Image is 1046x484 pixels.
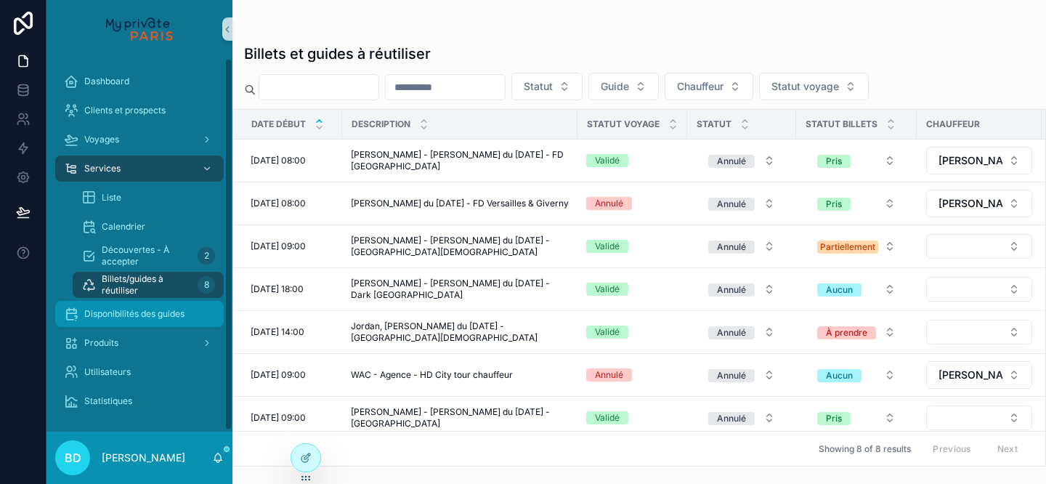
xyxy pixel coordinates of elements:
div: Annulé [717,369,746,382]
a: Services [55,156,224,182]
button: Select Button [926,234,1032,259]
span: Statut billets [806,118,877,130]
div: Annulé [717,412,746,425]
div: Pris [826,155,842,168]
a: Produits [55,330,224,356]
button: Select Button [806,276,907,302]
button: Select Button [511,73,583,100]
span: [PERSON_NAME] - [PERSON_NAME] du [DATE] - Dark [GEOGRAPHIC_DATA] [351,278,569,301]
span: [DATE] 09:00 [251,241,306,252]
span: Calendrier [102,221,145,233]
span: Date début [251,118,306,130]
span: Clients et prospects [84,105,166,116]
span: Disponibilités des guides [84,308,185,320]
button: Select Button [697,362,787,388]
span: [PERSON_NAME] - [PERSON_NAME] du [DATE] - FD [GEOGRAPHIC_DATA] [351,149,569,172]
span: BD [65,449,81,467]
p: [PERSON_NAME] [102,451,185,465]
span: [DATE] 08:00 [251,155,306,166]
span: Statistiques [84,395,132,407]
div: Validé [595,240,620,253]
div: Annulé [595,197,623,210]
span: Statut voyage [587,118,660,130]
span: [DATE] 18:00 [251,283,304,295]
span: Description [352,118,410,130]
button: Select Button [697,276,787,302]
span: [DATE] 09:00 [251,369,306,381]
div: Validé [595,326,620,339]
div: Pris [826,412,842,425]
a: Clients et prospects [55,97,224,124]
span: [PERSON_NAME] - [PERSON_NAME] du [DATE] - [GEOGRAPHIC_DATA][DEMOGRAPHIC_DATA] [351,235,569,258]
a: Utilisateurs [55,359,224,385]
div: Annulé [717,241,746,254]
span: [PERSON_NAME] [938,153,1002,168]
button: Select Button [697,405,787,431]
span: Dashboard [84,76,129,87]
div: Annulé [717,326,746,339]
div: Annulé [717,155,746,168]
a: Voyages [55,126,224,153]
div: À prendre [826,326,867,339]
div: Validé [595,411,620,424]
span: [DATE] 09:00 [251,412,306,424]
span: Produits [84,337,118,349]
div: Aucun [826,369,853,382]
button: Select Button [697,319,787,345]
button: Select Button [697,190,787,217]
button: Select Button [806,405,907,431]
button: Select Button [588,73,659,100]
button: Select Button [665,73,753,100]
span: [PERSON_NAME] - [PERSON_NAME] du [DATE] - [GEOGRAPHIC_DATA] [351,406,569,429]
span: [DATE] 08:00 [251,198,306,209]
button: Select Button [806,190,907,217]
span: [PERSON_NAME] [938,368,1002,382]
span: Découvertes - À accepter [102,244,192,267]
div: Pris [826,198,842,211]
button: Select Button [806,148,907,174]
a: Dashboard [55,68,224,94]
button: Select Button [806,319,907,345]
div: Annulé [595,368,623,382]
h1: Billets et guides à réutiliser [244,44,431,64]
span: Statut [524,79,553,94]
div: Annulé [717,198,746,211]
span: Voyages [84,134,119,145]
div: 2 [198,247,215,265]
button: Select Button [759,73,869,100]
span: [PERSON_NAME] [938,196,1002,211]
div: Annulé [717,283,746,297]
div: Validé [595,283,620,296]
span: Utilisateurs [84,366,131,378]
span: Statut voyage [771,79,839,94]
button: Select Button [697,233,787,259]
a: Découvertes - À accepter2 [73,243,224,269]
div: scrollable content [46,58,232,432]
span: [DATE] 14:00 [251,326,304,338]
a: Liste [73,185,224,211]
button: Select Button [697,148,787,174]
span: WAC - Agence - HD City tour chauffeur [351,369,513,381]
span: Services [84,163,121,174]
span: Guide [601,79,629,94]
div: Aucun [826,283,853,297]
span: Chauffeur [926,118,980,130]
a: Billets/guides à réutiliser8 [73,272,224,298]
button: Select Button [806,362,907,388]
button: Select Button [926,147,1032,174]
span: Liste [102,192,121,203]
span: Jordan, [PERSON_NAME] du [DATE] - [GEOGRAPHIC_DATA][DEMOGRAPHIC_DATA] [351,320,569,344]
button: Select Button [806,233,907,259]
a: Calendrier [73,214,224,240]
a: Statistiques [55,388,224,414]
button: Select Button [926,361,1032,389]
span: Statut [697,118,731,130]
div: Partiellement [820,241,875,254]
div: 8 [198,276,215,294]
button: Select Button [926,190,1032,217]
button: Select Button [926,277,1032,302]
span: Chauffeur [677,79,723,94]
a: Disponibilités des guides [55,301,224,327]
img: App logo [106,17,172,41]
span: Showing 8 of 8 results [819,443,911,455]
